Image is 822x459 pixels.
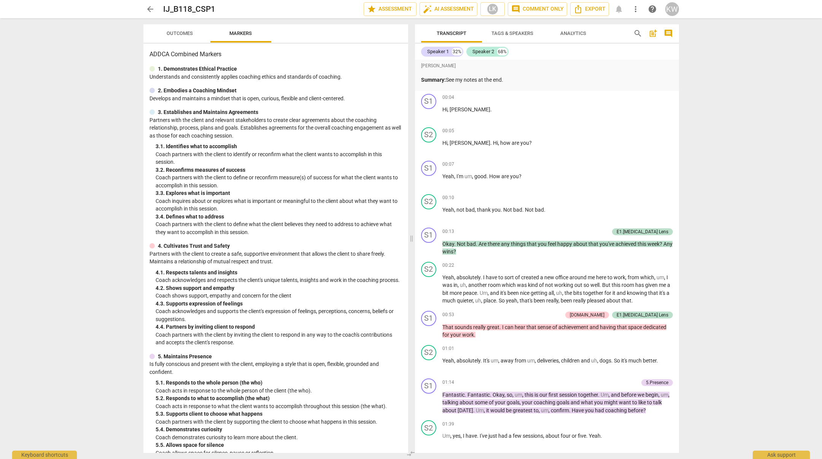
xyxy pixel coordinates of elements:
span: , [475,207,477,213]
span: for [604,290,612,296]
span: 00:07 [442,161,454,168]
div: LK [487,3,498,15]
span: Hi [442,140,447,146]
span: . [490,106,492,112]
span: Yeah [442,173,454,179]
span: been [561,298,573,304]
span: getting [531,290,549,296]
div: 3. 4. Defines what to address [156,213,402,221]
div: 4. 1. Respects talents and insights [156,269,402,277]
strong: Summary: [421,77,446,83]
span: arrow_back [146,5,155,14]
span: it's [659,290,666,296]
span: , [447,140,450,146]
span: that [527,241,538,247]
span: . [599,282,602,288]
p: Understands and consistently applies coaching ethics and standards of coaching. [149,73,402,81]
span: bit [442,290,450,296]
button: Add summary [647,27,659,40]
span: Outcomes [167,30,193,36]
span: help [648,5,657,14]
span: But [602,282,612,288]
span: been [507,290,520,296]
span: not [456,207,466,213]
span: [PERSON_NAME] [421,63,456,69]
span: the [564,290,573,296]
span: of [539,282,545,288]
span: which [640,274,654,280]
span: room [488,282,502,288]
span: Filler word [464,173,472,179]
span: pleased [587,298,606,304]
span: happy [557,241,573,247]
span: feel [548,241,557,247]
span: , [504,392,507,398]
p: Coach acts in response to the whole person of the client (the who). [156,387,402,395]
span: [PERSON_NAME] [450,140,490,146]
span: work [462,332,474,338]
div: 5.Presence [646,379,668,386]
span: I'm [456,173,464,179]
span: , [473,298,475,304]
span: more [450,290,463,296]
span: Not [503,207,513,213]
p: 4. Cultivates Trust and Safety [158,242,230,250]
span: away [501,358,515,364]
span: not [545,282,554,288]
span: of [515,274,521,280]
span: . [465,392,467,398]
button: AI Assessment [420,2,477,16]
div: 68% [497,48,507,55]
span: space [628,324,643,330]
div: E1.[MEDICAL_DATA] Lens [617,312,668,318]
span: search [633,29,642,38]
div: Keyboard shortcuts [12,451,77,459]
span: well [590,282,599,288]
span: Any [663,241,673,247]
p: Partners with the client and relevant stakeholders to create clear agreements about the coaching ... [149,116,402,140]
span: together [583,290,604,296]
p: Coach partners with the client by inviting the client to respond in any way to the coach's contri... [156,331,402,347]
span: bad [466,207,475,213]
span: are [501,173,510,179]
span: . [631,298,633,304]
span: for [442,332,450,338]
span: things [511,241,527,247]
span: , [559,358,561,364]
span: and [590,324,600,330]
span: , [454,173,456,179]
span: Hi [493,140,498,146]
div: 3. 3. Explores what is important [156,189,402,197]
span: Okay [493,392,504,398]
span: peace [463,290,477,296]
div: 4. 4. Partners by inviting client to respond [156,323,402,331]
span: Fantastic [442,392,465,398]
p: Coach partners with the client to define or reconfirm measure(s) of success for what the client w... [156,174,402,189]
span: , [454,358,456,364]
span: , [488,290,490,296]
span: 00:53 [442,312,454,318]
div: Change speaker [421,378,436,394]
span: great [487,324,499,330]
p: Coach partners with the client to define what the client believes they need to address to achieve... [156,220,402,236]
span: a [666,290,669,296]
span: , [654,274,657,280]
p: Coach partners with the client to identify or reconfirm what the client wants to accomplish in th... [156,150,402,166]
span: That [442,324,455,330]
span: to [498,274,504,280]
span: are [512,140,520,146]
div: Speaker 2 [472,48,494,55]
div: Change speaker [421,94,436,109]
button: Show/Hide comments [662,27,674,40]
span: Not [525,207,535,213]
button: Search [632,27,644,40]
p: 3. Establishes and Maintains Agreements [158,108,258,116]
p: See my notes at the end. [421,76,673,84]
span: 00:04 [442,94,454,101]
span: post_add [649,29,658,38]
span: children [561,358,581,364]
p: Coach inquires about or explores what is important or meaningful to the client about what they wa... [156,197,402,213]
h3: ADDCA Combined Markers [149,50,402,59]
span: Tags & Speakers [491,30,533,36]
span: , [664,274,666,280]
